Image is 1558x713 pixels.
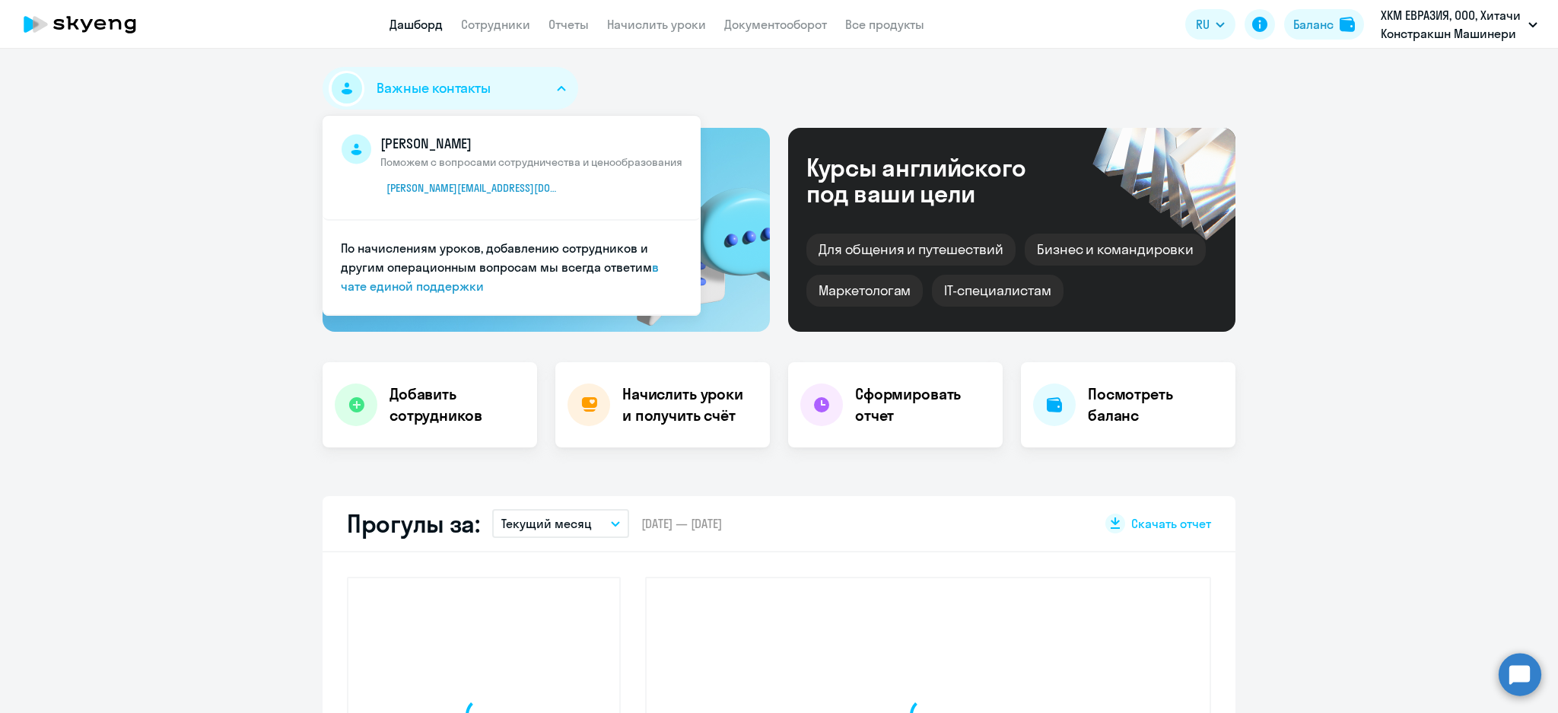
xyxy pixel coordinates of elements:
[461,17,530,32] a: Сотрудники
[323,67,578,110] button: Важные контакты
[389,384,525,426] h4: Добавить сотрудников
[377,78,491,98] span: Важные контакты
[347,508,480,539] h2: Прогулы за:
[1185,9,1235,40] button: RU
[380,155,682,169] span: Поможем с вопросами сотрудничества и ценообразования
[341,240,652,275] span: По начислениям уроков, добавлению сотрудников и другим операционным вопросам мы всегда ответим
[855,384,990,426] h4: Сформировать отчет
[1340,17,1355,32] img: balance
[492,509,629,538] button: Текущий месяц
[1284,9,1364,40] button: Балансbalance
[1293,15,1334,33] div: Баланс
[724,17,827,32] a: Документооборот
[1088,384,1223,426] h4: Посмотреть баланс
[386,181,559,195] span: [PERSON_NAME][EMAIL_ADDRESS][DOMAIN_NAME]
[607,17,706,32] a: Начислить уроки
[380,181,559,195] a: [PERSON_NAME][EMAIL_ADDRESS][DOMAIN_NAME]
[548,17,589,32] a: Отчеты
[806,154,1067,206] div: Курсы английского под ваши цели
[806,275,923,307] div: Маркетологам
[1373,6,1545,43] button: ХКМ ЕВРАЗИЯ, ООО, Хитачи Констракшн Машинери Евразия
[501,514,592,533] p: Текущий месяц
[622,384,755,426] h4: Начислить уроки и получить счёт
[806,234,1016,266] div: Для общения и путешествий
[389,17,443,32] a: Дашборд
[845,17,924,32] a: Все продукты
[641,515,722,532] span: [DATE] — [DATE]
[1131,515,1211,532] span: Скачать отчет
[380,134,682,154] span: [PERSON_NAME]
[1381,6,1522,43] p: ХКМ ЕВРАЗИЯ, ООО, Хитачи Констракшн Машинери Евразия
[1025,234,1206,266] div: Бизнес и командировки
[932,275,1063,307] div: IT-специалистам
[323,116,701,316] ul: Важные контакты
[1196,15,1210,33] span: RU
